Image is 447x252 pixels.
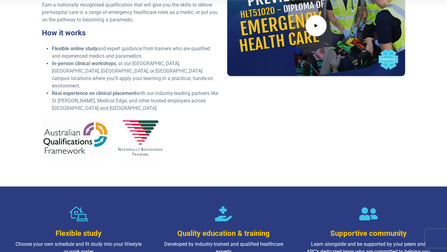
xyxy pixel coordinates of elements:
[42,29,220,38] h3: How it works
[52,90,136,96] strong: Real experience on clinical placement
[305,229,432,238] h3: Supportive community
[52,90,220,112] li: with our industry-leading partners like St [PERSON_NAME], Medical Edge, and other trusted employe...
[160,229,287,238] h3: Quality education & training
[15,229,142,238] h3: Flexible study
[52,61,116,66] strong: In-person clinical workshops
[52,46,97,52] strong: Flexible online study
[42,1,220,24] p: Earn a nationally recognised qualification that will give you the skills to deliver pre-hospital ...
[52,60,220,90] li: , at our [GEOGRAPHIC_DATA], [GEOGRAPHIC_DATA], [GEOGRAPHIC_DATA], or [GEOGRAPHIC_DATA] campus loc...
[52,45,220,60] li: and expert guidance from trainers who are qualified and experienced medics and paramedics.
